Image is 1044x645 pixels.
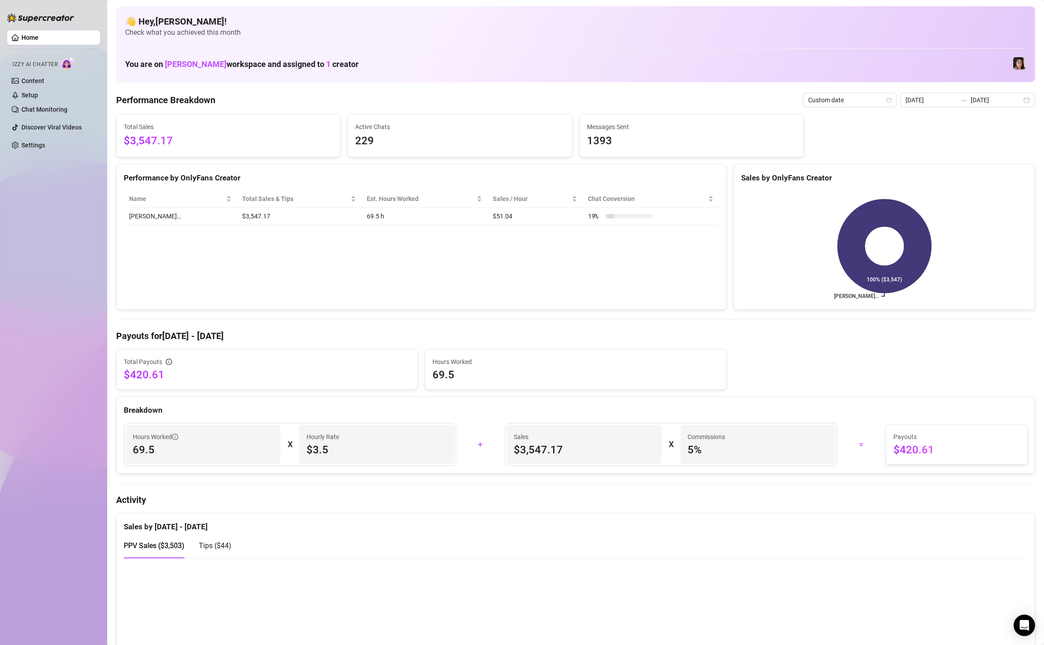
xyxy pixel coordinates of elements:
span: to [960,96,967,104]
a: Discover Viral Videos [21,124,82,131]
span: Check what you achieved this month [125,28,1026,38]
input: Start date [906,95,956,105]
span: Total Sales [124,122,333,132]
span: Chat Conversion [588,194,706,204]
th: Chat Conversion [583,190,719,208]
span: $420.61 [893,443,1020,457]
span: 1 [326,59,331,69]
span: 69.5 [432,368,719,382]
span: Active Chats [355,122,564,132]
span: Name [129,194,224,204]
span: 229 [355,133,564,150]
span: $3,547.17 [124,133,333,150]
a: Content [21,77,44,84]
div: X [669,437,673,452]
article: Commissions [688,432,725,442]
div: = [843,437,880,452]
span: Messages Sent [587,122,796,132]
a: Setup [21,92,38,99]
img: AI Chatter [61,57,75,70]
td: $51.04 [487,208,583,225]
span: $3,547.17 [514,443,654,457]
span: info-circle [172,434,178,440]
span: [PERSON_NAME] [165,59,226,69]
div: Sales by [DATE] - [DATE] [124,514,1027,533]
h1: You are on workspace and assigned to creator [125,59,359,69]
div: + [461,437,499,452]
span: Hours Worked [432,357,719,367]
h4: Activity [116,494,1035,506]
div: X [288,437,292,452]
a: Chat Monitoring [21,106,67,113]
h4: Payouts for [DATE] - [DATE] [116,330,1035,342]
h4: 👋 Hey, [PERSON_NAME] ! [125,15,1026,28]
span: Total Sales & Tips [242,194,349,204]
span: calendar [886,97,892,103]
td: 69.5 h [361,208,487,225]
td: $3,547.17 [237,208,362,225]
h4: Performance Breakdown [116,94,215,106]
span: PPV Sales ( $3,503 ) [124,541,184,550]
span: $3.5 [306,443,447,457]
span: Sales [514,432,654,442]
span: Custom date [808,93,891,107]
div: Performance by OnlyFans Creator [124,172,719,184]
a: Home [21,34,38,41]
span: $420.61 [124,368,410,382]
div: Breakdown [124,404,1027,416]
text: [PERSON_NAME]… [834,293,879,299]
span: Tips ( $44 ) [199,541,231,550]
th: Total Sales & Tips [237,190,362,208]
span: info-circle [166,359,172,365]
img: Luna [1013,57,1026,70]
div: Sales by OnlyFans Creator [741,172,1027,184]
span: 5 % [688,443,828,457]
span: Izzy AI Chatter [13,60,58,69]
a: Settings [21,142,45,149]
article: Hourly Rate [306,432,339,442]
span: Payouts [893,432,1020,442]
span: 1393 [587,133,796,150]
span: 69.5 [133,443,273,457]
td: [PERSON_NAME]… [124,208,237,225]
span: Hours Worked [133,432,178,442]
span: Sales / Hour [493,194,570,204]
img: logo-BBDzfeDw.svg [7,13,74,22]
th: Name [124,190,237,208]
input: End date [971,95,1022,105]
span: swap-right [960,96,967,104]
div: Est. Hours Worked [367,194,475,204]
span: Total Payouts [124,357,162,367]
div: Open Intercom Messenger [1014,615,1035,636]
th: Sales / Hour [487,190,583,208]
span: 19 % [588,211,602,221]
